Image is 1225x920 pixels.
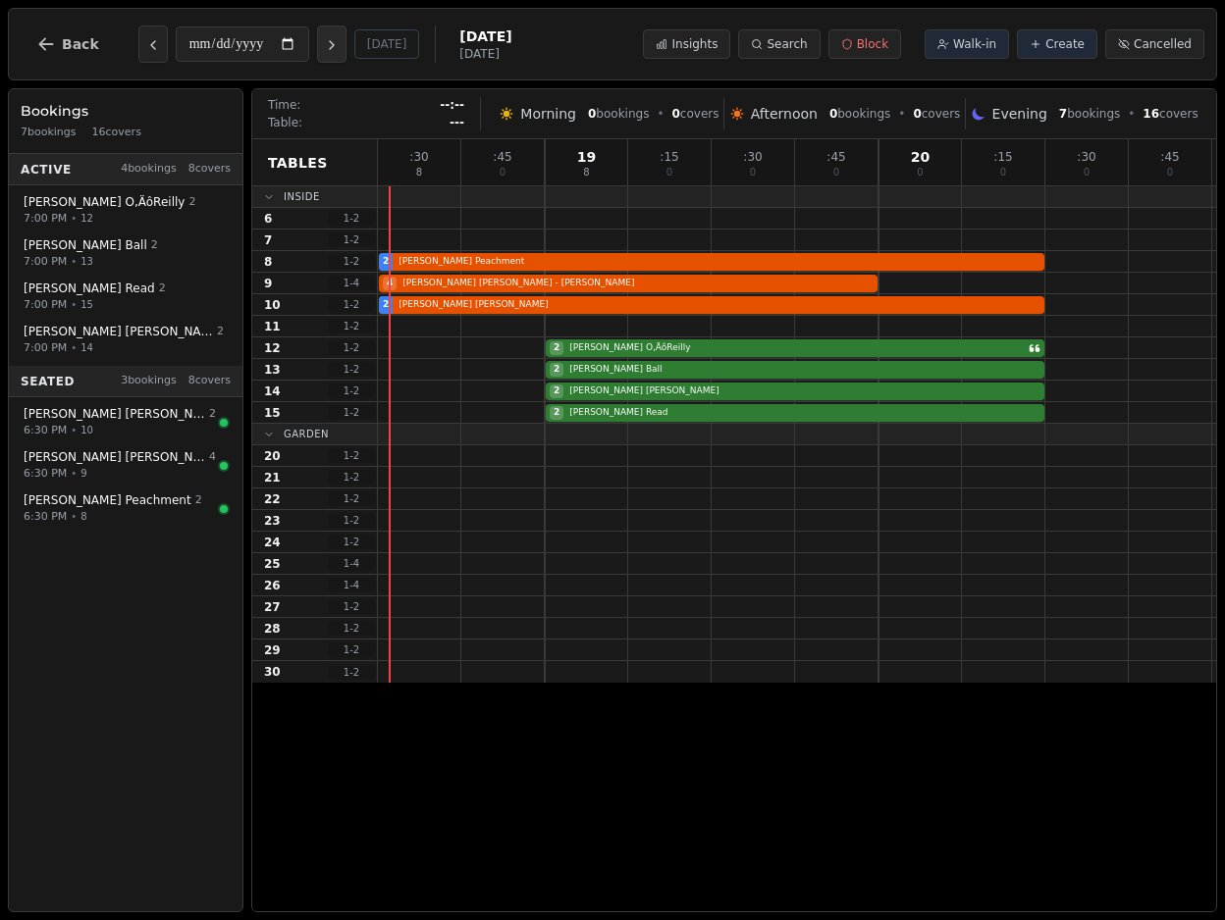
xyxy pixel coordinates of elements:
[911,150,930,164] span: 20
[743,151,762,163] span: : 30
[317,26,346,63] button: Next day
[328,254,375,269] span: 1 - 2
[328,665,375,680] span: 1 - 2
[71,423,77,437] span: •
[459,46,511,62] span: [DATE]
[913,106,960,122] span: covers
[217,324,224,340] span: 2
[1143,107,1159,121] span: 16
[992,104,1047,124] span: Evening
[833,168,839,178] span: 0
[264,513,281,529] span: 23
[829,106,890,122] span: bookings
[1017,29,1097,59] button: Create
[71,211,77,226] span: •
[80,509,86,524] span: 8
[264,556,281,572] span: 25
[80,423,93,437] span: 10
[24,210,67,227] span: 7:00 PM
[71,297,77,312] span: •
[829,107,837,121] span: 0
[328,276,375,290] span: 1 - 4
[416,168,422,178] span: 8
[92,125,141,141] span: 16 covers
[13,317,239,363] button: [PERSON_NAME] [PERSON_NAME]27:00 PM•14
[1105,29,1204,59] button: Cancelled
[21,125,77,141] span: 7 bookings
[195,492,202,509] span: 2
[264,578,281,593] span: 26
[399,277,874,290] span: [PERSON_NAME] [PERSON_NAME] - [PERSON_NAME]
[13,230,239,277] button: [PERSON_NAME] Ball27:00 PM•13
[328,405,375,420] span: 1 - 2
[264,211,272,227] span: 6
[354,29,420,59] button: [DATE]
[1000,168,1006,178] span: 0
[13,399,239,445] button: [PERSON_NAME] [PERSON_NAME]26:30 PM•10
[21,373,75,388] span: Seated
[1059,106,1120,122] span: bookings
[24,281,155,296] span: [PERSON_NAME] Read
[1160,151,1179,163] span: : 45
[13,274,239,320] button: [PERSON_NAME] Read27:00 PM•15
[24,422,67,438] span: 6:30 PM
[264,491,281,507] span: 22
[550,384,563,398] span: 2
[657,106,664,122] span: •
[493,151,511,163] span: : 45
[450,115,464,130] span: ---
[188,161,231,178] span: 8 covers
[159,281,166,297] span: 2
[383,277,397,290] span: 4
[913,107,921,121] span: 0
[1059,107,1067,121] span: 7
[80,211,93,226] span: 12
[264,535,281,550] span: 24
[80,297,93,312] span: 15
[1143,106,1198,122] span: covers
[395,255,1040,269] span: [PERSON_NAME] Peachment
[565,406,1040,420] span: [PERSON_NAME] Read
[328,621,375,636] span: 1 - 2
[71,254,77,269] span: •
[328,297,375,312] span: 1 - 2
[328,535,375,549] span: 1 - 2
[264,319,281,334] span: 11
[21,21,115,68] button: Back
[1077,151,1095,163] span: : 30
[264,362,281,378] span: 13
[383,298,389,312] span: 2
[71,509,77,524] span: •
[24,449,205,465] span: [PERSON_NAME] [PERSON_NAME] - [PERSON_NAME]
[671,36,718,52] span: Insights
[750,168,756,178] span: 0
[751,104,818,124] span: Afternoon
[328,513,375,528] span: 1 - 2
[550,363,563,377] span: 2
[459,26,511,46] span: [DATE]
[24,406,205,422] span: [PERSON_NAME] [PERSON_NAME]
[328,578,375,592] span: 1 - 4
[80,466,86,481] span: 9
[71,340,77,355] span: •
[71,466,77,481] span: •
[328,599,375,614] span: 1 - 2
[588,106,649,122] span: bookings
[328,232,375,247] span: 1 - 2
[24,237,147,253] span: [PERSON_NAME] Ball
[80,340,93,355] span: 14
[993,151,1012,163] span: : 15
[1128,106,1135,122] span: •
[21,101,231,121] h3: Bookings
[24,296,67,313] span: 7:00 PM
[666,168,672,178] span: 0
[264,383,281,399] span: 14
[268,97,300,113] span: Time:
[565,384,1040,398] span: [PERSON_NAME] [PERSON_NAME]
[826,151,845,163] span: : 45
[264,232,272,248] span: 7
[264,405,281,421] span: 15
[121,373,177,389] span: 3 bookings
[328,642,375,657] span: 1 - 2
[328,211,375,226] span: 1 - 2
